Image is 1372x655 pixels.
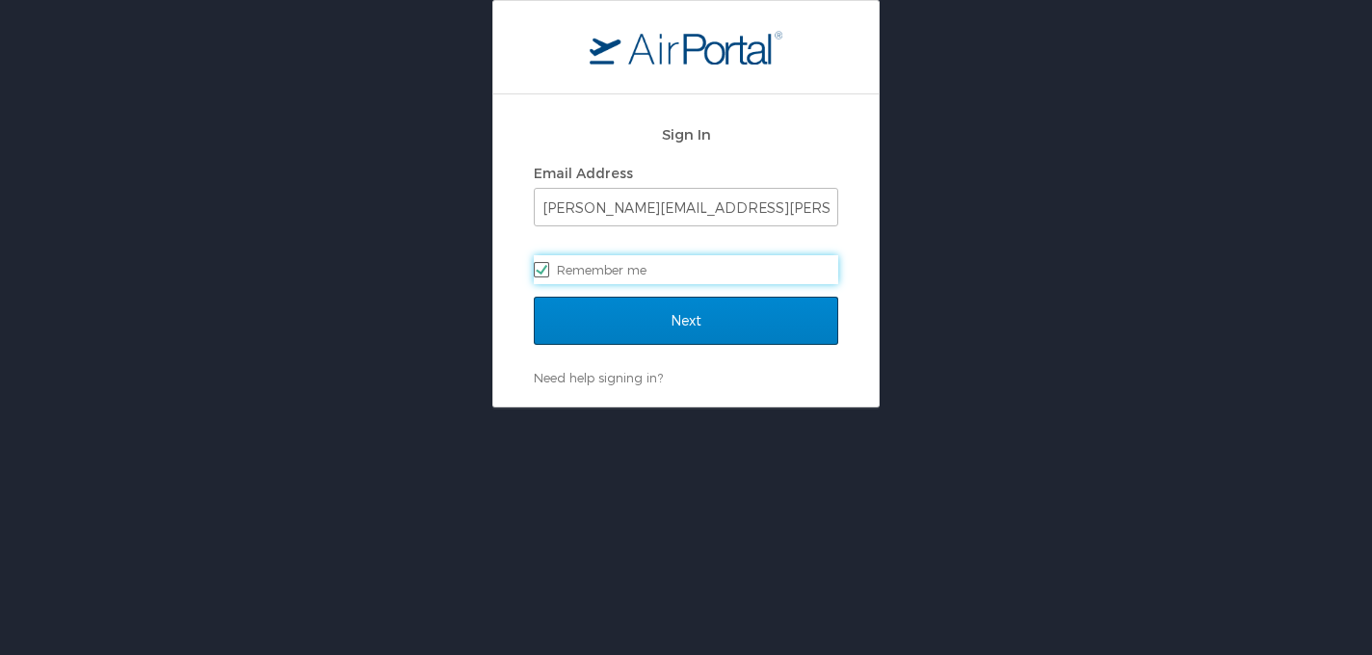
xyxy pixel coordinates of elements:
h2: Sign In [534,123,838,145]
label: Remember me [534,255,838,284]
a: Need help signing in? [534,370,663,385]
label: Email Address [534,165,633,181]
input: Next [534,297,838,345]
img: logo [590,30,782,65]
